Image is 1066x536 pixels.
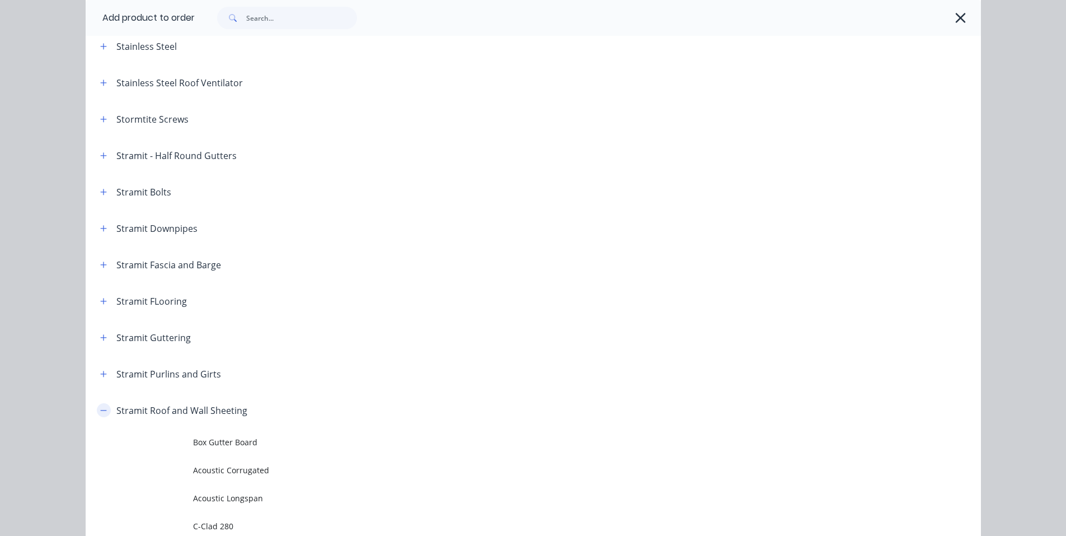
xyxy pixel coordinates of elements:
div: Stramit - Half Round Gutters [116,149,237,162]
div: Stramit Bolts [116,185,171,199]
div: Stramit FLooring [116,295,187,308]
span: Box Gutter Board [193,436,823,448]
div: Stainless Steel [116,40,177,53]
span: Acoustic Corrugated [193,464,823,476]
div: Stormtite Screws [116,113,189,126]
div: Stramit Purlins and Girts [116,367,221,381]
div: Stainless Steel Roof Ventilator [116,76,243,90]
div: Stramit Fascia and Barge [116,258,221,272]
span: C-Clad 280 [193,520,823,532]
div: Stramit Guttering [116,331,191,344]
div: Stramit Roof and Wall Sheeting [116,404,247,417]
span: Acoustic Longspan [193,492,823,504]
input: Search... [246,7,357,29]
div: Stramit Downpipes [116,222,198,235]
